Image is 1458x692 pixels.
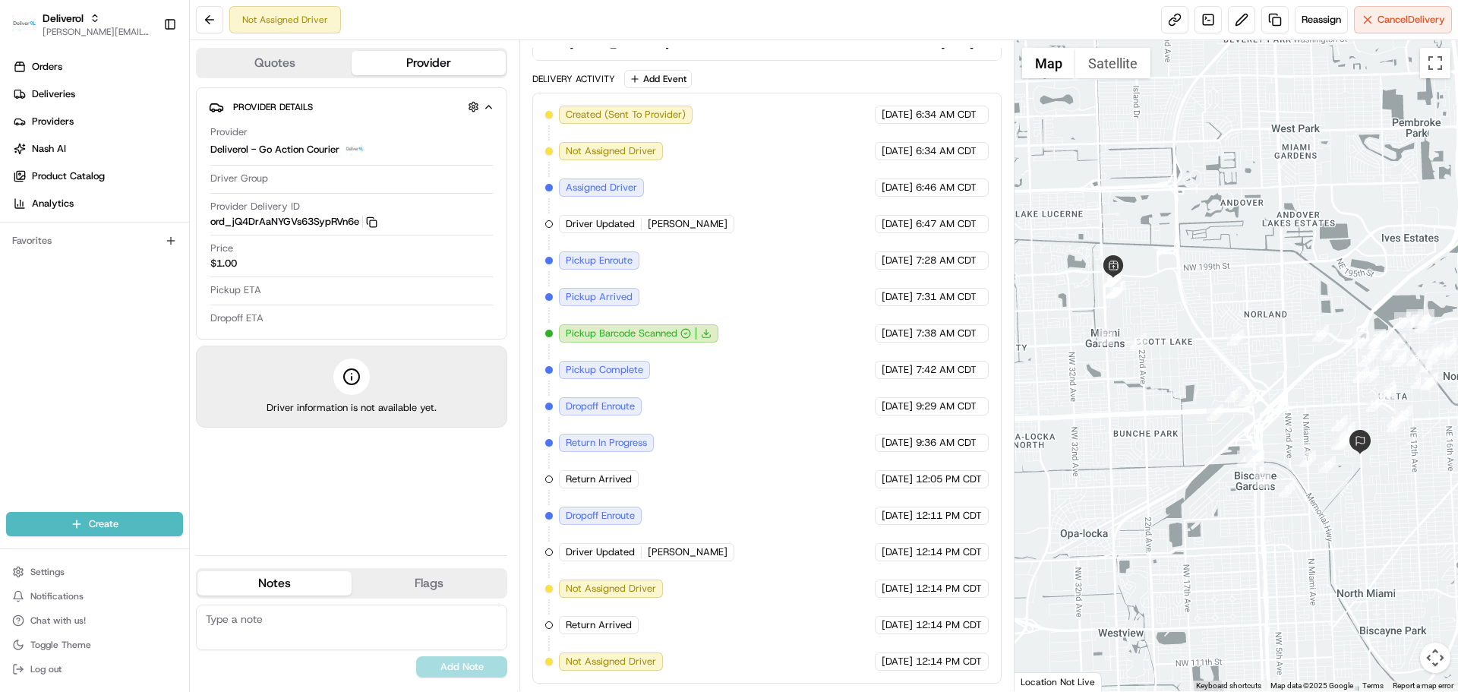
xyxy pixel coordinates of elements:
span: 6:46 AM CDT [916,181,977,194]
img: 1736555255976-a54dd68f-1ca7-489b-9aae-adbdc363a1c4 [30,277,43,289]
img: Deliverol [12,14,36,35]
button: Reassign [1295,6,1348,33]
a: Powered byPylon [107,376,184,388]
div: 15 [1331,415,1348,431]
button: Keyboard shortcuts [1196,681,1261,691]
button: Toggle fullscreen view [1420,48,1450,78]
span: Nash AI [32,142,66,156]
div: 29 [1393,343,1410,360]
span: Toggle Theme [30,639,91,651]
div: 63 [1103,270,1120,287]
span: Providers [32,115,74,128]
span: [DATE] [882,618,913,632]
div: 33 [1406,349,1423,366]
span: Deliverol - Go Action Courier [210,143,339,156]
button: Notifications [6,586,183,607]
span: Not Assigned Driver [566,582,656,596]
img: Nash [15,15,46,46]
button: Chat with us! [6,610,183,631]
div: Past conversations [15,197,102,210]
div: 1 [1105,270,1122,287]
div: 23 [1352,366,1369,383]
span: 12:14 PM CDT [916,655,982,668]
a: Providers [6,109,189,134]
span: [DATE] [134,235,166,248]
span: Provider [210,125,248,139]
span: 9:36 AM CDT [916,436,977,450]
div: 11 [1331,433,1348,450]
span: [DATE] [882,509,913,523]
div: 48 [1415,316,1431,333]
span: [DATE] [882,655,913,668]
span: [DATE] [882,545,913,559]
button: Create [6,512,183,536]
span: Pylon [151,377,184,388]
span: Settings [30,566,65,578]
a: Nash AI [6,137,189,161]
button: Log out [6,659,183,680]
div: 53 [1227,329,1244,346]
span: Not Assigned Driver [566,655,656,668]
img: Google [1018,671,1068,691]
div: 12 [1319,456,1336,472]
button: Deliverol [43,11,84,26]
div: 22 [1362,366,1379,383]
span: Pickup ETA [210,283,261,297]
div: 4 [1207,404,1223,421]
div: 51 [1352,332,1369,349]
span: [DATE] [882,472,913,486]
span: [PERSON_NAME] [47,276,123,289]
div: 19 [1396,405,1412,422]
span: 6:47 AM CDT [916,217,977,231]
div: 54 [1130,333,1147,349]
div: 9 [1279,480,1295,497]
span: [PERSON_NAME] [648,545,727,559]
span: 12:05 PM CDT [916,472,982,486]
input: Clear [39,98,251,114]
div: 41 [1440,337,1456,354]
div: 💻 [128,341,140,353]
span: Pickup Barcode Scanned [566,327,677,340]
span: Price [210,242,233,255]
span: Return Arrived [566,472,632,486]
button: ord_jQ4DrAaNYGVs63SypRVn6e [210,215,377,229]
div: 31 [1381,344,1398,361]
img: Jeff Sasse [15,221,39,245]
div: 2 [1225,386,1242,403]
span: Deliveries [32,87,75,101]
button: Map camera controls [1420,643,1450,673]
div: 13 [1334,433,1351,450]
span: Map data ©2025 Google [1270,681,1353,690]
button: [PERSON_NAME][EMAIL_ADDRESS][DOMAIN_NAME] [43,26,151,38]
span: Dropoff ETA [210,311,264,325]
span: [DATE] [882,290,913,304]
div: 20 [1379,381,1396,397]
div: 14 [1339,422,1355,438]
div: 50 [1394,312,1411,329]
span: [PERSON_NAME] [648,217,727,231]
span: [DATE] [882,254,913,267]
span: [DATE] [882,217,913,231]
span: Cancel Delivery [1378,13,1445,27]
span: 7:42 AM CDT [916,363,977,377]
button: Flags [352,571,506,596]
button: Show street map [1022,48,1075,78]
div: 55 [1098,329,1115,346]
span: [DATE] [882,144,913,158]
button: See all [235,194,276,213]
span: Driver Updated [566,217,635,231]
button: Pickup Barcode Scanned [566,327,691,340]
div: 21 [1380,384,1396,401]
img: profile_deliverol_nashtms.png [346,141,364,159]
div: 6 [1237,450,1254,467]
div: 42 [1440,342,1456,359]
span: [DATE] [882,582,913,596]
span: Notifications [30,590,84,602]
a: Analytics [6,191,189,216]
div: 61 [1109,280,1125,297]
div: Delivery Activity [532,73,615,85]
div: 17 [1387,416,1403,432]
span: Knowledge Base [30,340,116,355]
